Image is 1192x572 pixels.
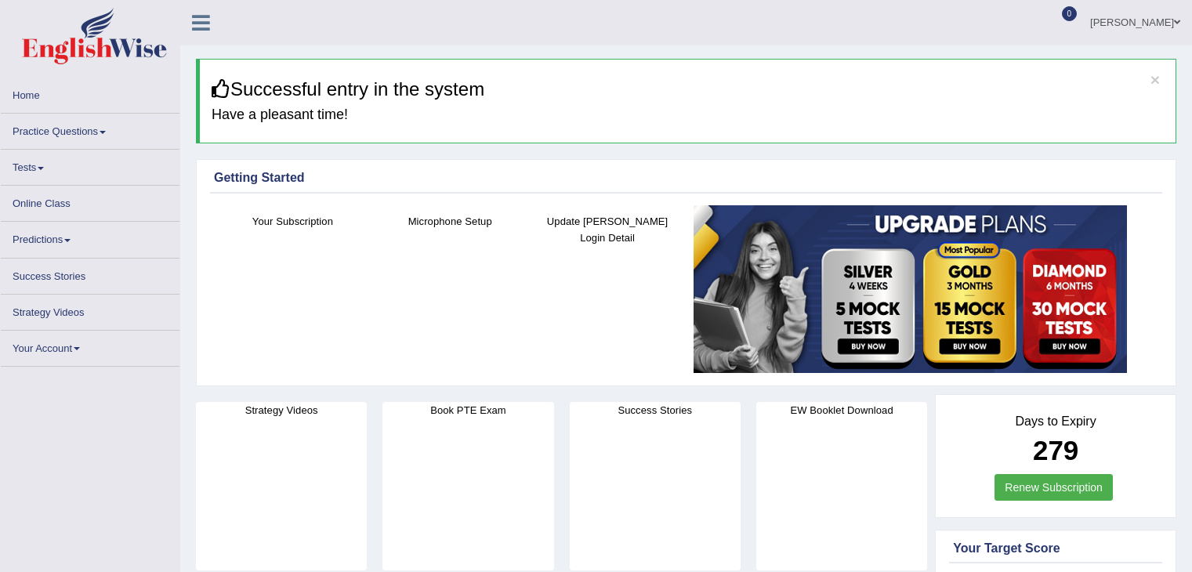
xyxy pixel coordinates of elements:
[1033,435,1078,465] b: 279
[953,415,1158,429] h4: Days to Expiry
[1,186,179,216] a: Online Class
[222,213,364,230] h4: Your Subscription
[1,150,179,180] a: Tests
[1,222,179,252] a: Predictions
[212,107,1164,123] h4: Have a pleasant time!
[1,114,179,144] a: Practice Questions
[694,205,1127,373] img: small5.jpg
[212,79,1164,100] h3: Successful entry in the system
[196,402,367,418] h4: Strategy Videos
[1,331,179,361] a: Your Account
[570,402,741,418] h4: Success Stories
[953,539,1158,558] div: Your Target Score
[1062,6,1078,21] span: 0
[995,474,1113,501] a: Renew Subscription
[379,213,521,230] h4: Microphone Setup
[214,168,1158,187] div: Getting Started
[1150,71,1160,88] button: ×
[1,295,179,325] a: Strategy Videos
[1,259,179,289] a: Success Stories
[537,213,679,246] h4: Update [PERSON_NAME] Login Detail
[382,402,553,418] h4: Book PTE Exam
[756,402,927,418] h4: EW Booklet Download
[1,78,179,108] a: Home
